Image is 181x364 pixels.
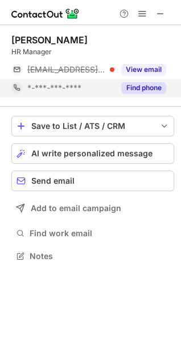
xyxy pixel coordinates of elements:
[31,122,154,131] div: Save to List / ATS / CRM
[11,198,174,219] button: Add to email campaign
[121,82,166,94] button: Reveal Button
[31,149,153,158] span: AI write personalized message
[11,171,174,191] button: Send email
[11,34,88,46] div: [PERSON_NAME]
[30,251,170,261] span: Notes
[11,47,174,57] div: HR Manager
[11,225,174,241] button: Find work email
[11,7,80,21] img: ContactOut v5.3.10
[31,176,75,185] span: Send email
[121,64,166,75] button: Reveal Button
[11,248,174,264] button: Notes
[27,64,106,75] span: [EMAIL_ADDRESS][DOMAIN_NAME]
[11,143,174,164] button: AI write personalized message
[11,116,174,136] button: save-profile-one-click
[30,228,170,238] span: Find work email
[31,204,121,213] span: Add to email campaign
